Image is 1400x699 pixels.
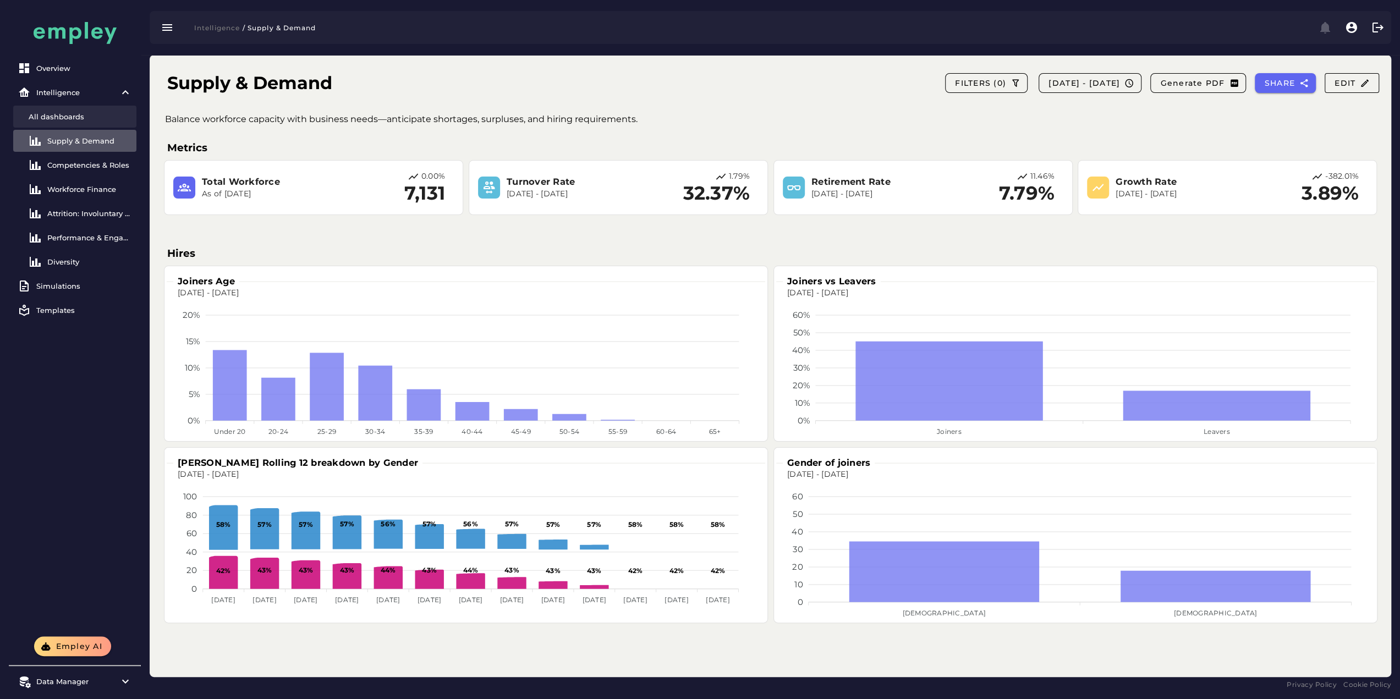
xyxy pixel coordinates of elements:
tspan: 20% [793,380,810,390]
tspan: Leavers [1204,427,1230,436]
tspan: 80 [186,510,197,520]
tspan: 40-44 [462,427,482,436]
a: Overview [13,57,136,79]
span: / Supply & Demand [242,24,316,32]
h3: Growth Rate [1116,175,1256,188]
span: Empley AI [55,641,102,651]
p: [DATE] - [DATE] [811,189,952,200]
tspan: [DATE] [706,596,730,604]
tspan: 0 [191,584,197,594]
tspan: 50-54 [559,427,579,436]
tspan: 25-29 [317,427,336,436]
tspan: 30 [793,544,803,554]
tspan: [DATE] [335,596,359,604]
h3: Hires [167,246,1374,261]
tspan: 55-59 [608,427,627,436]
a: Diversity [13,251,136,273]
p: As of [DATE] [202,189,342,200]
span: Intelligence [194,24,240,32]
a: Competencies & Roles [13,154,136,176]
tspan: 0% [188,415,200,426]
tspan: 50% [793,327,810,338]
tspan: 100 [183,491,197,502]
p: [DATE] - [DATE] [1116,189,1256,200]
p: Balance workforce capacity with business needs—anticipate shortages, surpluses, and hiring requir... [165,113,1393,126]
div: All dashboards [29,112,132,121]
span: Edit [1334,78,1370,88]
div: Supply & Demand [47,136,132,145]
h2: 3.89% [1302,183,1359,205]
a: Workforce Finance [13,178,136,200]
a: Templates [13,299,136,321]
h2: 32.37% [683,183,750,205]
button: Generate PDF [1150,73,1246,93]
div: Attrition: Involuntary vs Voluntary [47,209,132,218]
tspan: [DATE] [500,596,524,604]
a: Simulations [13,275,136,297]
h3: [PERSON_NAME] Rolling 12 breakdown by Gender [173,456,422,469]
tspan: 35-39 [414,427,433,436]
h3: Retirement Rate [811,175,952,188]
div: Performance & Engagement [47,233,132,242]
tspan: 30% [793,362,810,373]
a: Attrition: Involuntary vs Voluntary [13,202,136,224]
tspan: 15% [186,336,200,346]
tspan: [DATE] [582,596,606,604]
tspan: [DATE] [459,596,483,604]
tspan: [DATE] [211,596,235,604]
tspan: 20% [183,310,200,320]
tspan: 50 [793,509,803,519]
div: Intelligence [36,88,113,97]
tspan: 10% [795,398,810,408]
tspan: 65+ [709,427,721,436]
tspan: [DEMOGRAPHIC_DATA] [1174,609,1258,617]
tspan: [DATE] [294,596,318,604]
h3: Metrics [167,140,1374,156]
tspan: 10 [794,579,803,590]
tspan: [DATE] [665,596,689,604]
button: Empley AI [34,636,111,656]
div: Workforce Finance [47,185,132,194]
p: 11.46% [1030,171,1055,183]
tspan: 20 [792,562,803,572]
tspan: 40% [792,345,810,355]
a: Privacy Policy [1287,679,1337,690]
tspan: [DATE] [541,596,566,604]
button: Edit [1325,73,1379,93]
tspan: 45-49 [510,427,530,436]
tspan: 20-24 [268,427,288,436]
span: Generate PDF [1160,78,1225,88]
tspan: [DATE] [418,596,442,604]
button: Intelligence [187,20,240,35]
span: SHARE [1264,78,1295,88]
a: Cookie Policy [1343,679,1391,690]
div: Diversity [47,257,132,266]
tspan: Under 20 [214,427,246,436]
tspan: 30-34 [365,427,385,436]
p: 1.79% [729,171,750,183]
h3: Turnover Rate [507,175,647,188]
h3: Gender of joiners [783,456,875,469]
tspan: [DEMOGRAPHIC_DATA] [902,609,985,617]
div: Simulations [36,282,132,290]
tspan: 10% [185,362,200,373]
div: Competencies & Roles [47,161,132,169]
div: Templates [36,306,132,315]
h3: Joiners Age [173,275,239,288]
tspan: Joiners [936,427,962,436]
p: -382.01% [1325,171,1359,183]
button: SHARE [1255,73,1316,93]
div: Data Manager [36,677,113,686]
a: Performance & Engagement [13,227,136,249]
h3: Total Workforce [202,175,342,188]
tspan: 0 [797,597,803,607]
tspan: 0% [798,415,810,426]
tspan: 60-64 [656,427,676,436]
h3: Joiners vs Leavers [783,275,881,288]
div: Overview [36,64,132,73]
h2: 7,131 [404,183,445,205]
tspan: [DATE] [252,596,277,604]
tspan: [DATE] [376,596,400,604]
button: / Supply & Demand [240,20,322,35]
tspan: [DATE] [623,596,647,604]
